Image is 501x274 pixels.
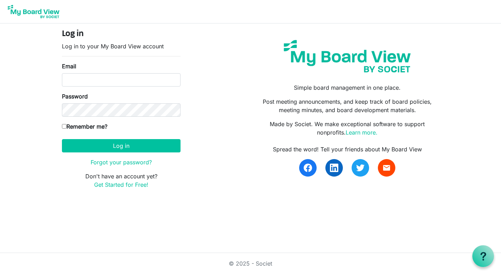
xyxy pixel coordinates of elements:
[62,62,76,70] label: Email
[256,83,439,92] p: Simple board management in one place.
[256,97,439,114] p: Post meeting announcements, and keep track of board policies, meeting minutes, and board developm...
[304,164,312,172] img: facebook.svg
[94,181,148,188] a: Get Started for Free!
[256,145,439,153] div: Spread the word! Tell your friends about My Board View
[62,122,107,131] label: Remember me?
[256,120,439,137] p: Made by Societ. We make exceptional software to support nonprofits.
[62,139,181,152] button: Log in
[378,159,395,177] a: email
[330,164,338,172] img: linkedin.svg
[356,164,365,172] img: twitter.svg
[62,29,181,39] h4: Log in
[62,172,181,189] p: Don't have an account yet?
[62,42,181,50] p: Log in to your My Board View account
[62,92,88,101] label: Password
[346,129,377,136] a: Learn more.
[229,260,272,267] a: © 2025 - Societ
[382,164,391,172] span: email
[278,35,416,78] img: my-board-view-societ.svg
[6,3,62,20] img: My Board View Logo
[62,124,66,129] input: Remember me?
[91,159,152,166] a: Forgot your password?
